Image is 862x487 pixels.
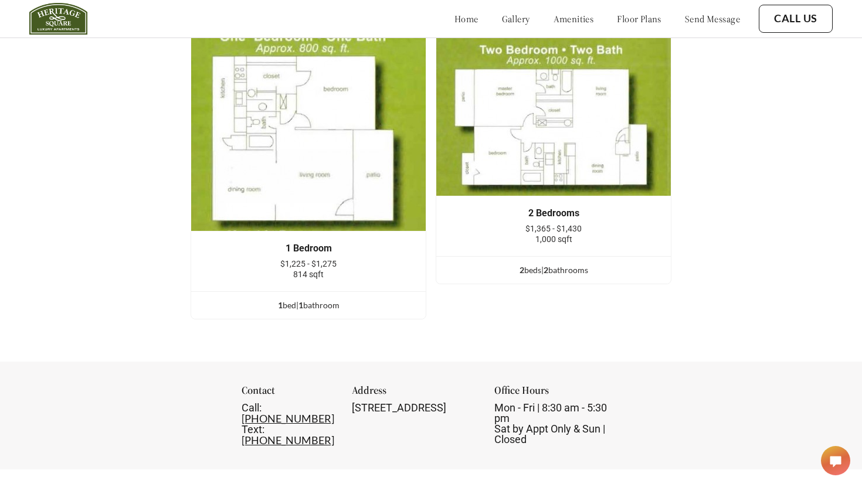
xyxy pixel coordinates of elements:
div: Address [352,385,478,403]
span: 1,000 sqft [535,234,572,244]
span: 2 [544,265,548,275]
span: Text: [242,423,264,435]
span: 2 [520,265,524,275]
span: $1,365 - $1,430 [525,224,582,233]
a: floor plans [617,13,661,25]
div: 1 Bedroom [209,243,408,254]
a: [PHONE_NUMBER] [242,434,334,447]
img: example [436,29,671,196]
img: Company logo [29,3,87,35]
a: [PHONE_NUMBER] [242,412,334,425]
span: 1 [298,300,303,310]
div: [STREET_ADDRESS] [352,403,478,413]
button: Call Us [759,5,833,33]
a: home [454,13,478,25]
span: $1,225 - $1,275 [280,259,337,268]
img: example [191,29,426,231]
span: 814 sqft [293,270,324,279]
a: send message [685,13,740,25]
div: bed s | bathroom s [436,264,671,277]
a: Call Us [774,12,817,25]
div: 2 Bedrooms [454,208,653,219]
a: gallery [502,13,530,25]
span: 1 [278,300,283,310]
span: Sat by Appt Only & Sun | Closed [494,423,605,445]
a: amenities [554,13,594,25]
span: Call: [242,401,262,414]
div: Mon - Fri | 8:30 am - 5:30 pm [494,403,620,445]
div: bed | bathroom [191,299,426,312]
div: Office Hours [494,385,620,403]
div: Contact [242,385,337,403]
